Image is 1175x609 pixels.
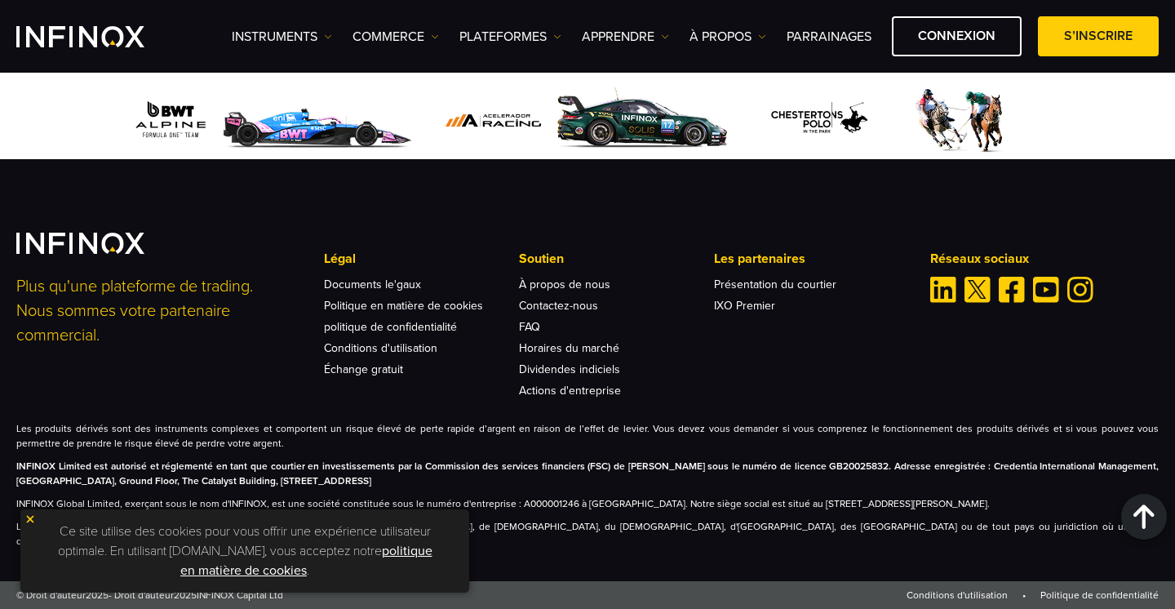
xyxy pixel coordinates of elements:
a: Facebook [999,277,1025,303]
a: APPRENDRE [582,27,669,47]
span: © Droit d'auteur - Droit d'auteur INFINOX Capital Ltd [16,588,283,602]
a: À PROPOS [689,27,766,47]
a: Politique de confidentialité [1040,589,1159,601]
a: Dividendes indiciels [519,362,620,376]
p: Soutien [519,249,713,269]
a: Twitter [964,277,991,303]
img: yellow close icon [24,513,36,525]
p: Les produits dérivés sont des instruments complexes et comportent un risque élevé de perte rapide... [16,421,1159,451]
a: Documents le'gaux [324,278,421,291]
a: Youtube [1033,277,1059,303]
a: Conditions d'utilisation [324,341,437,355]
a: Contactez-nous [519,299,598,313]
strong: INFINOX Limited est autorisé et réglementé en tant que courtier en investissements par la Commiss... [16,460,1159,487]
a: INFINOX Logo [16,26,183,47]
a: Horaires du marché [519,341,619,355]
p: Plus qu'une plateforme de trading. Nous sommes votre partenaire commercial. [16,274,302,348]
p: INFINOX Global Limited, exerçant sous le nom d'INFINOX, est une société constituée sous le numéro... [16,496,1159,511]
p: Les informations présentes sur ce site ne sont pas destinées aux résidents d'[GEOGRAPHIC_DATA], d... [16,519,1159,549]
a: IXO Premier [714,299,775,313]
a: Conditions d'utilisation [907,589,1008,601]
a: Connexion [892,16,1022,56]
a: Instagram [1067,277,1093,303]
p: Ce site utilise des cookies pour vous offrir une expérience utilisateur optimale. En utilisant [D... [29,518,461,585]
a: Linkedin [930,277,956,303]
a: politique de confidentialité [324,320,457,334]
span: 2025 [174,589,197,601]
p: Légal [324,249,518,269]
a: FAQ [519,320,540,334]
span: • [1010,589,1038,601]
a: INSTRUMENTS [232,27,332,47]
a: Parrainages [787,27,871,47]
a: S’inscrire [1038,16,1159,56]
a: Présentation du courtier [714,278,836,291]
a: COMMERCE [352,27,439,47]
p: Les partenaires [714,249,908,269]
p: Réseaux sociaux [930,249,1159,269]
a: Échange gratuit [324,362,403,376]
a: Politique en matière de cookies [324,299,483,313]
a: À propos de nous [519,278,610,291]
a: PLATEFORMES [459,27,561,47]
span: 2025 [86,589,109,601]
a: Actions d'entreprise [519,384,621,398]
